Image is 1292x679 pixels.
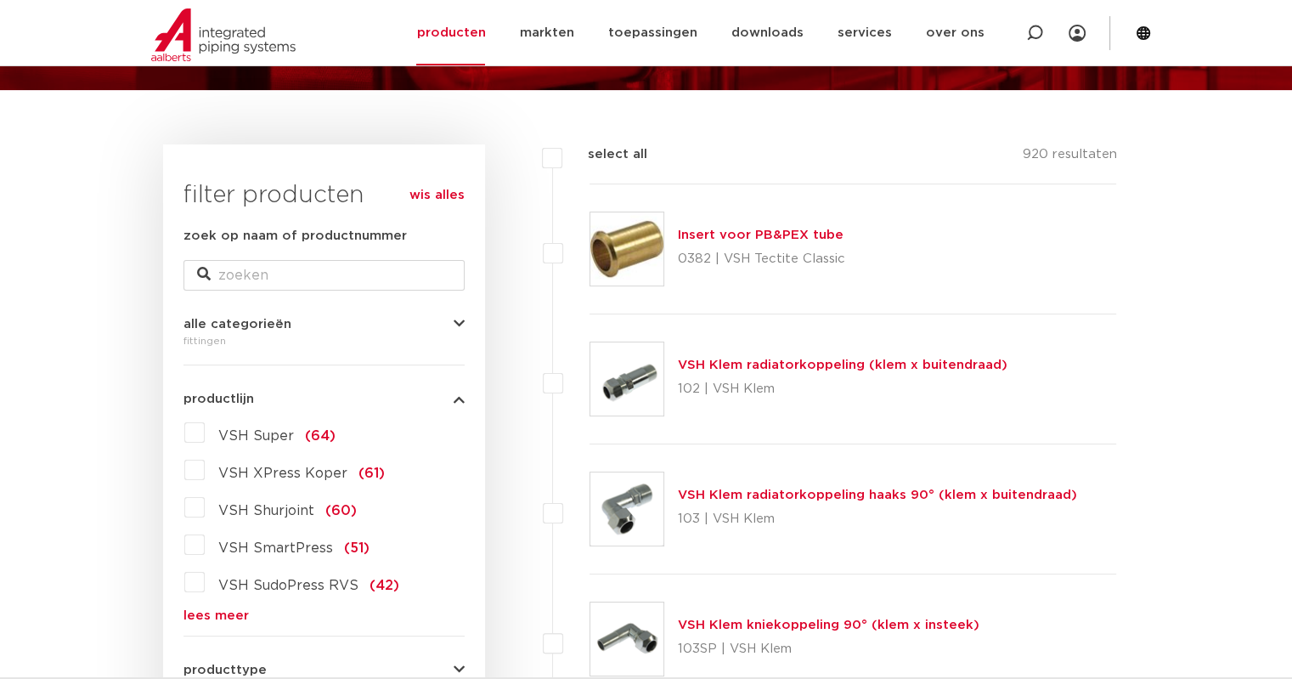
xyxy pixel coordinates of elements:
a: Insert voor PB&PEX tube [678,229,843,241]
div: fittingen [183,331,465,351]
span: (60) [325,504,357,518]
span: VSH SmartPress [218,541,333,555]
span: (61) [358,467,385,480]
img: Thumbnail for VSH Klem kniekoppeling 90° (klem x insteek) [590,603,663,676]
p: 102 | VSH Klem [678,376,1007,403]
h3: filter producten [183,178,465,212]
span: alle categorieën [183,318,291,331]
button: productlijn [183,393,465,405]
span: VSH XPress Koper [218,467,347,480]
a: VSH Klem radiatorkoppeling (klem x buitendraad) [678,359,1007,371]
span: VSH SudoPress RVS [218,579,358,592]
p: 920 resultaten [1022,144,1116,171]
img: Thumbnail for VSH Klem radiatorkoppeling haaks 90° (klem x buitendraad) [590,472,663,546]
a: VSH Klem radiatorkoppeling haaks 90° (klem x buitendraad) [678,489,1077,501]
p: 103 | VSH Klem [678,506,1077,533]
input: zoeken [183,260,465,291]
p: 0382 | VSH Tectite Classic [678,246,845,273]
img: Thumbnail for VSH Klem radiatorkoppeling (klem x buitendraad) [590,342,663,416]
a: lees meer [183,609,465,622]
label: select all [562,144,647,165]
button: producttype [183,664,465,676]
span: producttype [183,664,267,676]
button: alle categorieën [183,318,465,331]
img: Thumbnail for Insert voor PB&PEX tube [590,212,663,286]
p: 103SP | VSH Klem [678,636,979,663]
span: VSH Super [218,429,294,443]
span: (64) [305,429,336,443]
a: VSH Klem kniekoppeling 90° (klem x insteek) [678,619,979,631]
a: wis alles [409,185,465,206]
span: productlijn [183,393,254,405]
span: (51) [344,541,370,555]
span: (42) [370,579,399,592]
span: VSH Shurjoint [218,504,314,518]
label: zoek op naam of productnummer [183,226,407,246]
